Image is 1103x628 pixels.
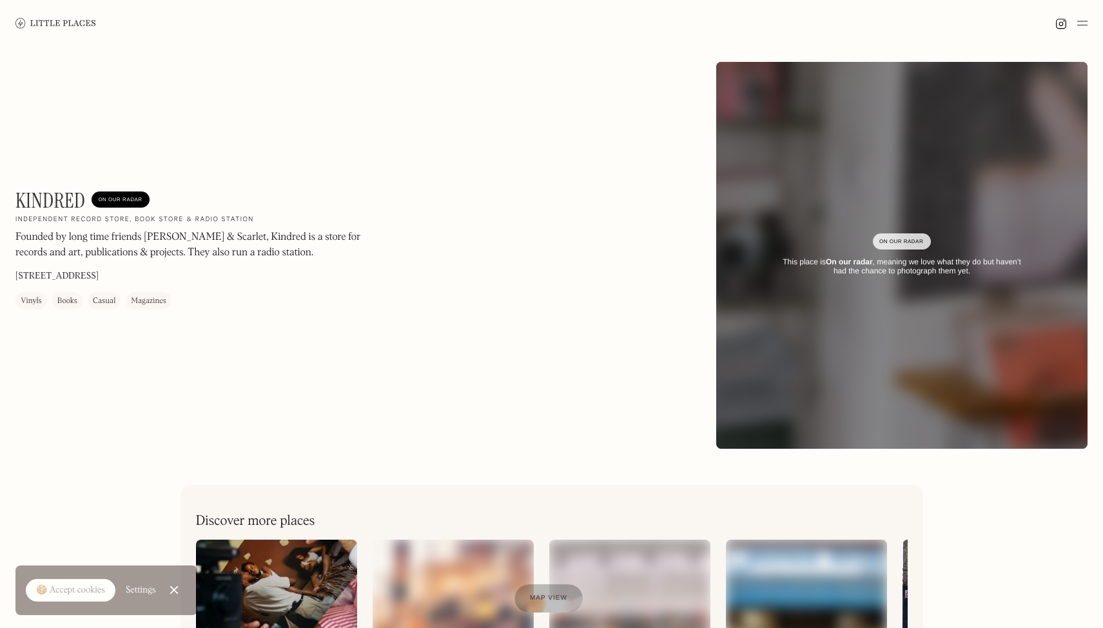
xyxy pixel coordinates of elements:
[131,295,166,308] div: Magazines
[196,513,315,529] h2: Discover more places
[21,295,42,308] div: Vinyls
[879,235,924,248] div: On Our Radar
[514,584,583,613] a: Map view
[98,193,143,206] div: On Our Radar
[776,257,1028,276] div: This place is , meaning we love what they do but haven’t had the chance to photograph them yet.
[15,188,85,213] h1: Kindred
[126,576,156,605] a: Settings
[161,577,187,603] a: Close Cookie Popup
[15,270,99,284] p: [STREET_ADDRESS]
[26,579,115,602] a: 🍪 Accept cookies
[530,594,567,602] span: Map view
[126,585,156,594] div: Settings
[57,295,77,308] div: Books
[173,590,174,591] div: Close Cookie Popup
[36,584,105,597] div: 🍪 Accept cookies
[15,216,254,225] h2: Independent record store, book store & radio station
[15,230,364,261] p: Founded by long time friends [PERSON_NAME] & Scarlet, Kindred is a store for records and art, pub...
[93,295,115,308] div: Casual
[826,257,873,266] strong: On our radar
